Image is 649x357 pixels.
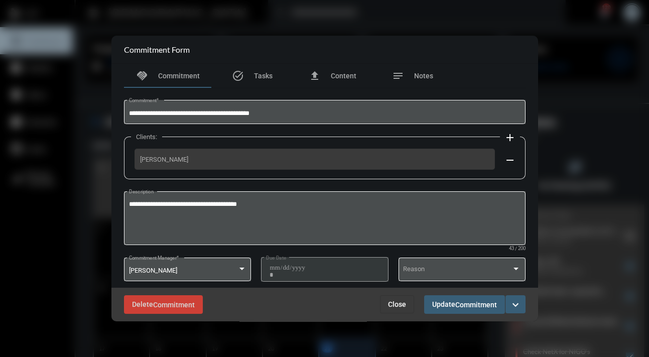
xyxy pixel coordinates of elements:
[308,70,320,82] mat-icon: file_upload
[132,300,195,308] span: Delete
[136,70,148,82] mat-icon: handshake
[504,154,516,166] mat-icon: remove
[455,301,497,309] span: Commitment
[504,132,516,144] mat-icon: add
[231,70,243,82] mat-icon: task_alt
[158,72,200,80] span: Commitment
[131,133,162,141] label: Clients:
[388,300,406,308] span: Close
[153,301,195,309] span: Commitment
[124,295,203,314] button: DeleteCommitment
[414,72,433,80] span: Notes
[380,295,414,313] button: Close
[424,295,505,314] button: UpdateCommitment
[124,45,190,54] h2: Commitment Form
[253,72,272,80] span: Tasks
[392,70,404,82] mat-icon: notes
[509,246,526,252] mat-hint: 43 / 200
[140,156,489,163] span: [PERSON_NAME]
[509,299,522,311] mat-icon: expand_more
[128,267,177,275] span: [PERSON_NAME]
[330,72,356,80] span: Content
[432,300,497,308] span: Update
